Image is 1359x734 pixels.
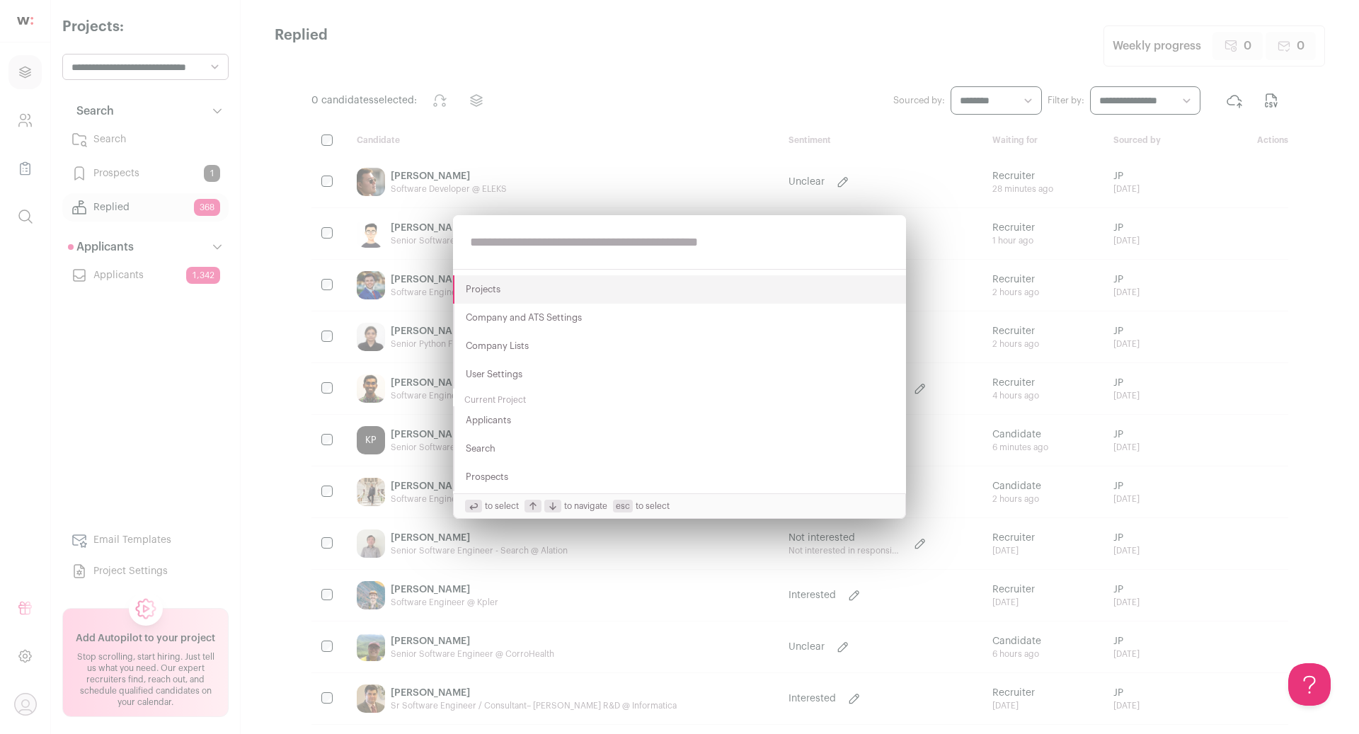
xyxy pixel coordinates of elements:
iframe: Help Scout Beacon - Open [1288,663,1331,706]
span: to select [613,500,670,512]
span: esc [613,500,633,512]
div: Current Project [453,389,906,406]
button: Prospects [453,463,906,491]
button: Company Lists [453,332,906,360]
span: to select [465,500,519,512]
button: User Settings [453,360,906,389]
button: Search [453,435,906,463]
button: Company and ATS Settings [453,304,906,332]
button: Applicants [453,406,906,435]
button: Projects [453,275,906,304]
span: to navigate [524,500,607,512]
